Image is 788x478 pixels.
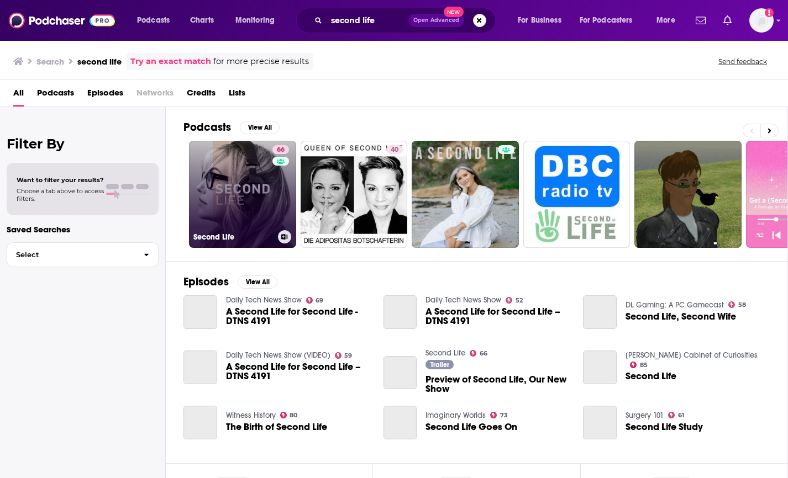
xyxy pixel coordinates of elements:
a: 69 [306,297,324,304]
span: New [444,7,464,17]
a: Show notifications dropdown [719,11,736,30]
span: For Business [518,13,561,28]
span: 52 [516,298,523,303]
a: Preview of Second Life, Our New Show [425,375,570,394]
a: A Second Life for Second Life – DTNS 4191 [226,362,370,381]
span: Podcasts [137,13,170,28]
a: 40 [386,145,403,154]
span: Select [7,251,135,258]
button: Open AdvancedNew [408,14,464,27]
button: View All [240,121,280,134]
span: 61 [678,413,684,418]
a: 73 [490,412,508,418]
a: Aaron Mahnke's Cabinet of Curiosities [626,350,758,360]
button: open menu [649,12,689,29]
span: Trailer [430,362,449,368]
a: Credits [187,84,216,107]
button: open menu [228,12,289,29]
a: 40 [301,141,408,248]
button: open menu [572,12,649,29]
a: Charts [183,12,220,29]
a: PodcastsView All [183,120,280,134]
span: Monitoring [235,13,275,28]
a: Daily Tech News Show [425,295,501,305]
a: Podcasts [37,84,74,107]
span: for more precise results [213,55,309,68]
span: 40 [391,145,398,156]
a: EpisodesView All [183,275,277,289]
a: Second Life [583,350,617,384]
button: Send feedback [715,57,770,66]
span: Open Advanced [413,18,459,23]
a: Show notifications dropdown [691,11,710,30]
h2: Episodes [183,275,229,289]
a: The Birth of Second Life [226,422,327,432]
a: A Second Life for Second Life – DTNS 4191 [183,350,217,384]
span: Lists [229,84,245,107]
a: 66 [272,145,289,154]
span: Second Life Study [626,422,703,432]
a: Preview of Second Life, Our New Show [384,356,417,390]
a: Try an exact match [130,55,211,68]
a: A Second Life for Second Life – DTNS 4191 [384,295,417,329]
a: 85 [630,362,648,368]
h2: Filter By [7,136,159,152]
span: 85 [640,363,648,368]
span: 69 [316,298,323,303]
h3: Search [36,56,64,67]
a: 66Second Life [189,141,296,248]
a: Second Life, Second Wife [626,312,736,321]
span: Episodes [87,84,123,107]
a: Daily Tech News Show (VIDEO) [226,350,330,360]
a: Imaginary Worlds [425,411,486,420]
span: Choose a tab above to access filters. [17,187,104,203]
a: 80 [280,412,298,418]
button: open menu [510,12,575,29]
a: 66 [470,350,487,357]
span: 58 [738,302,746,307]
span: Want to filter your results? [17,176,104,184]
span: 80 [290,413,297,418]
a: Surgery 101 [626,411,664,420]
h2: Podcasts [183,120,231,134]
a: Second Life, Second Wife [583,295,617,329]
img: User Profile [749,8,774,33]
div: Search podcasts, credits, & more... [307,8,506,33]
button: View All [238,275,277,289]
a: All [13,84,24,107]
span: 66 [480,351,487,356]
span: More [656,13,675,28]
input: Search podcasts, credits, & more... [327,12,408,29]
span: Networks [136,84,174,107]
button: Select [7,242,159,267]
span: 66 [277,145,285,156]
a: Second Life Goes On [384,406,417,439]
span: A Second Life for Second Life – DTNS 4191 [425,307,570,326]
h3: Second Life [193,232,274,242]
a: Daily Tech News Show [226,295,302,305]
a: Witness History [226,411,276,420]
a: Podchaser - Follow, Share and Rate Podcasts [9,10,115,31]
span: Charts [190,13,214,28]
a: Second Life Goes On [425,422,517,432]
span: Logged in as autumncomm [749,8,774,33]
svg: Add a profile image [765,8,774,17]
a: Second Life [626,371,676,381]
span: For Podcasters [580,13,633,28]
a: Second Life [425,348,465,358]
a: DL Gaming: A PC Gamecast [626,300,724,310]
a: Second Life Study [583,406,617,439]
a: A Second Life for Second Life - DTNS 4191 [226,307,370,326]
span: 59 [344,353,352,358]
a: 52 [506,297,523,304]
a: 61 [668,412,684,418]
a: 59 [335,352,353,359]
p: Saved Searches [7,224,159,235]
